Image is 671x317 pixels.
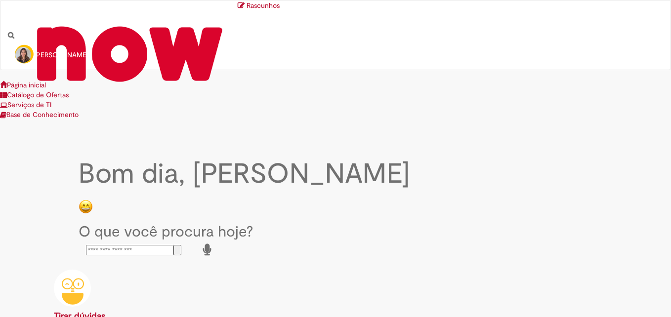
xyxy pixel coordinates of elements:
a: Ir para a Homepage [0,0,238,30]
img: ServiceNow [8,10,230,97]
i: Search from all sources [8,32,14,39]
h2: Bom dia, [PERSON_NAME] [79,159,592,190]
span: [PERSON_NAME] [34,50,88,59]
span: Rascunhos [247,1,280,10]
h2: O que você procura hoje? [79,224,592,240]
img: happy-face.png [79,199,93,214]
a: Rascunhos [8,0,663,10]
a: [PERSON_NAME] [8,40,96,70]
